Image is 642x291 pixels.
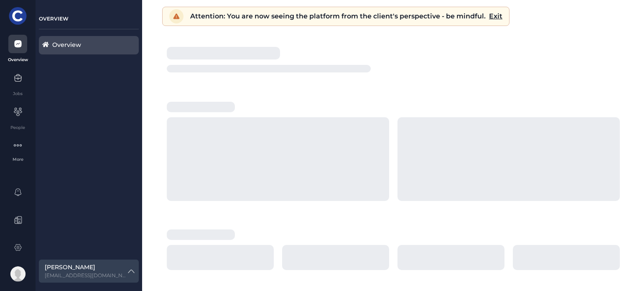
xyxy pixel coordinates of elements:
[282,245,389,270] span: ‌
[397,245,504,270] span: ‌
[167,65,371,72] span: ‌
[13,90,23,97] div: Jobs
[190,11,486,21] span: Attention: You are now seeing the platform from the client's perspective - be mindful.
[52,41,114,50] div: Overview
[167,102,235,112] span: ‌
[39,15,69,22] span: OVERVIEW
[397,117,620,201] span: ‌
[167,47,280,59] span: ‌
[167,117,389,201] span: ‌
[167,229,235,240] span: ‌
[45,263,126,272] label: [PERSON_NAME]
[8,57,28,63] div: Overview
[3,156,32,162] div: More
[513,245,620,270] span: ‌
[45,272,126,279] label: sallison@digitaled.com
[167,245,274,270] span: ‌
[10,124,25,131] div: People
[489,11,502,21] div: Exit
